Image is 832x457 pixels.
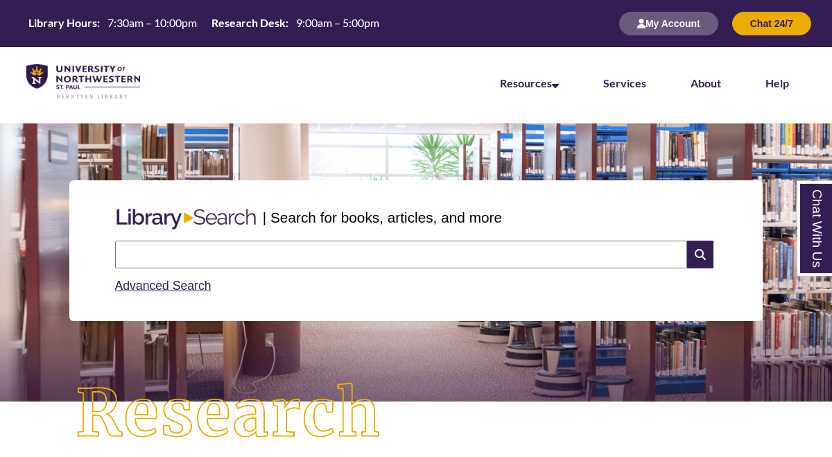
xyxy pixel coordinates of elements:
[500,76,559,89] a: Resources
[765,76,789,89] a: Help
[26,64,140,100] img: UNWSP Library Logo
[687,241,713,268] i: Search
[263,207,502,228] p: | Search for books, articles, and more
[206,15,291,31] th: Research Desk:
[619,17,718,29] a: My Account
[115,279,211,293] a: Advanced Search
[23,15,102,31] th: Library Hours:
[107,16,197,29] span: 7:30am – 10:00pm
[110,203,263,235] img: Libary Search
[23,15,385,32] a: Hours Today
[691,76,721,89] a: About
[23,15,385,31] table: Hours Today
[603,76,646,89] a: Services
[732,17,811,29] a: Chat 24/7
[732,12,811,35] button: Chat 24/7
[619,12,718,35] button: My Account
[296,16,379,29] span: 9:00am – 5:00pm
